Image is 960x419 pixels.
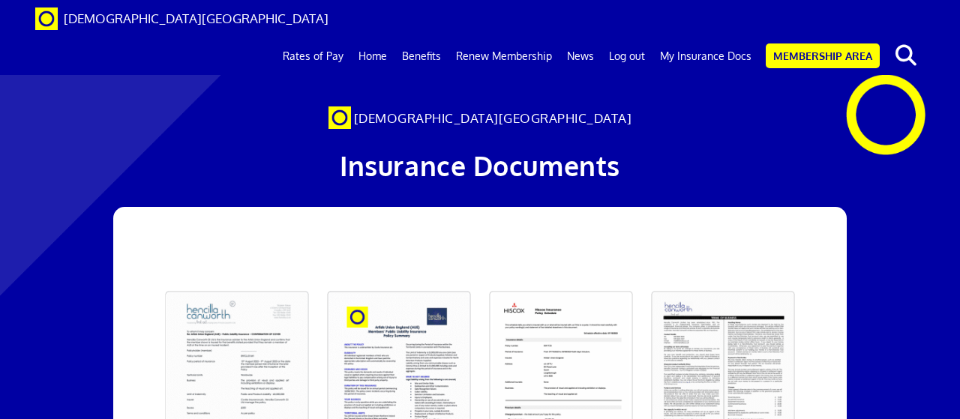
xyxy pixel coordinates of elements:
[601,37,652,75] a: Log out
[394,37,448,75] a: Benefits
[652,37,759,75] a: My Insurance Docs
[766,43,880,68] a: Membership Area
[351,37,394,75] a: Home
[340,148,620,182] span: Insurance Documents
[448,37,559,75] a: Renew Membership
[559,37,601,75] a: News
[354,110,632,126] span: [DEMOGRAPHIC_DATA][GEOGRAPHIC_DATA]
[275,37,351,75] a: Rates of Pay
[883,40,928,71] button: search
[64,10,328,26] span: [DEMOGRAPHIC_DATA][GEOGRAPHIC_DATA]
